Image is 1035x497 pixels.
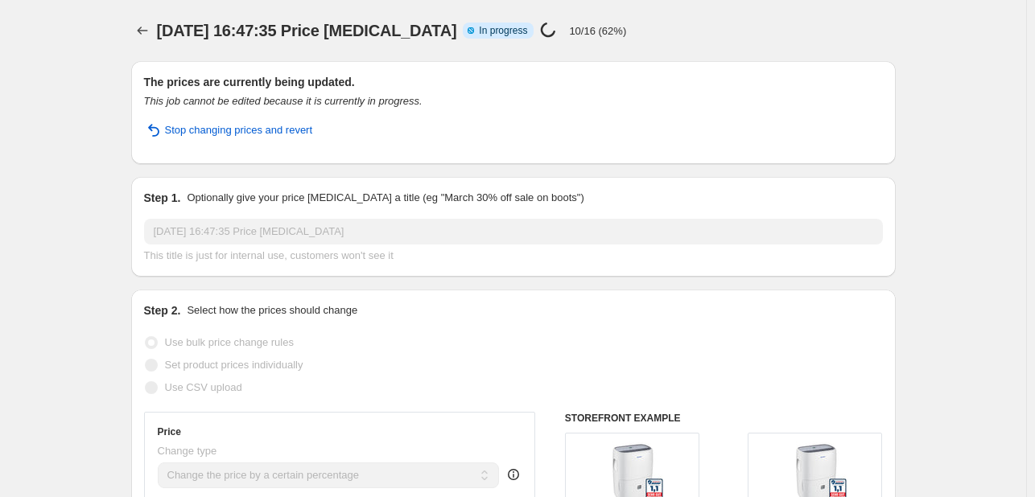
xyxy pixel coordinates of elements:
span: This title is just for internal use, customers won't see it [144,249,394,261]
button: Price change jobs [131,19,154,42]
button: Stop changing prices and revert [134,117,323,143]
h2: Step 2. [144,302,181,318]
p: Optionally give your price [MEDICAL_DATA] a title (eg "March 30% off sale on boots") [187,190,583,206]
span: Use CSV upload [165,381,242,393]
h3: Price [158,425,181,438]
span: Change type [158,445,217,457]
h2: Step 1. [144,190,181,206]
span: Stop changing prices and revert [165,122,313,138]
input: 30% off holiday sale [144,219,883,244]
span: [DATE] 16:47:35 Price [MEDICAL_DATA] [157,22,457,39]
span: Set product prices individually [165,359,303,371]
div: help [505,466,522,483]
i: This job cannot be edited because it is currently in progress. [144,95,423,107]
p: 10/16 (62%) [569,25,626,37]
span: Use bulk price change rules [165,336,294,348]
span: In progress [479,24,527,37]
p: Select how the prices should change [187,302,357,318]
h2: The prices are currently being updated. [144,74,883,90]
h6: STOREFRONT EXAMPLE [565,412,883,425]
